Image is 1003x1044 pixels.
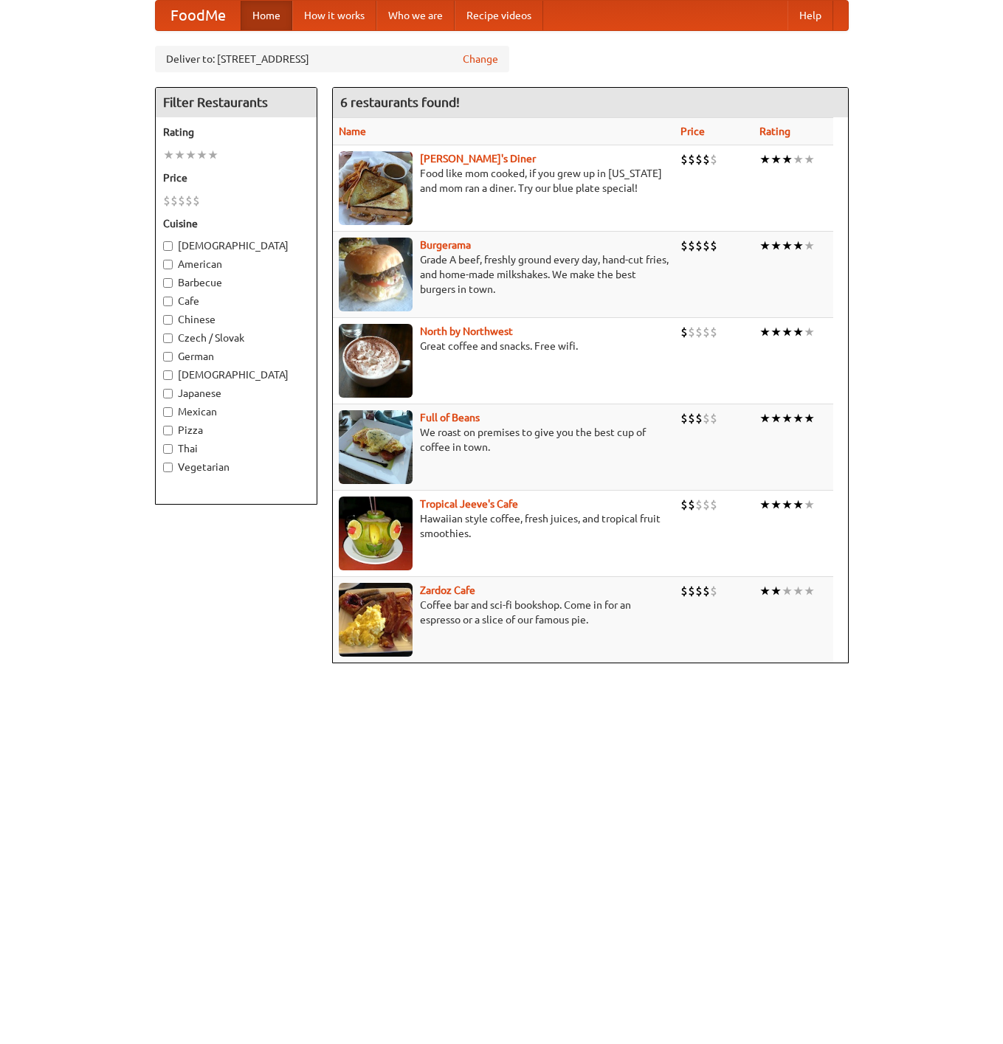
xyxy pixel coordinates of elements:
[420,412,480,424] a: Full of Beans
[688,583,695,599] li: $
[420,239,471,251] a: Burgerama
[710,151,717,167] li: $
[163,386,309,401] label: Japanese
[339,166,669,196] p: Food like mom cooked, if you grew up in [US_STATE] and mom ran a diner. Try our blue plate special!
[292,1,376,30] a: How it works
[759,497,771,513] li: ★
[156,1,241,30] a: FoodMe
[420,584,475,596] b: Zardoz Cafe
[703,583,710,599] li: $
[163,463,173,472] input: Vegetarian
[782,324,793,340] li: ★
[782,497,793,513] li: ★
[163,216,309,231] h5: Cuisine
[680,238,688,254] li: $
[793,151,804,167] li: ★
[420,153,536,165] a: [PERSON_NAME]'s Diner
[759,125,790,137] a: Rating
[759,238,771,254] li: ★
[695,583,703,599] li: $
[771,410,782,426] li: ★
[759,410,771,426] li: ★
[185,193,193,209] li: $
[163,367,309,382] label: [DEMOGRAPHIC_DATA]
[703,238,710,254] li: $
[163,352,173,362] input: German
[163,147,174,163] li: ★
[804,583,815,599] li: ★
[695,324,703,340] li: $
[710,583,717,599] li: $
[339,497,413,570] img: jeeves.jpg
[804,324,815,340] li: ★
[787,1,833,30] a: Help
[170,193,178,209] li: $
[793,410,804,426] li: ★
[163,241,173,251] input: [DEMOGRAPHIC_DATA]
[339,252,669,297] p: Grade A beef, freshly ground every day, hand-cut fries, and home-made milkshakes. We make the bes...
[163,426,173,435] input: Pizza
[680,410,688,426] li: $
[759,151,771,167] li: ★
[178,193,185,209] li: $
[163,460,309,474] label: Vegetarian
[156,88,317,117] h4: Filter Restaurants
[793,497,804,513] li: ★
[695,238,703,254] li: $
[703,497,710,513] li: $
[163,125,309,139] h5: Rating
[710,238,717,254] li: $
[793,324,804,340] li: ★
[710,410,717,426] li: $
[163,331,309,345] label: Czech / Slovak
[680,125,705,137] a: Price
[163,441,309,456] label: Thai
[339,598,669,627] p: Coffee bar and sci-fi bookshop. Come in for an espresso or a slice of our famous pie.
[703,324,710,340] li: $
[688,410,695,426] li: $
[688,151,695,167] li: $
[804,410,815,426] li: ★
[163,407,173,417] input: Mexican
[339,511,669,541] p: Hawaiian style coffee, fresh juices, and tropical fruit smoothies.
[759,324,771,340] li: ★
[804,151,815,167] li: ★
[241,1,292,30] a: Home
[804,497,815,513] li: ★
[185,147,196,163] li: ★
[680,324,688,340] li: $
[163,170,309,185] h5: Price
[163,404,309,419] label: Mexican
[163,444,173,454] input: Thai
[339,583,413,657] img: zardoz.jpg
[376,1,455,30] a: Who we are
[463,52,498,66] a: Change
[420,325,513,337] a: North by Northwest
[688,497,695,513] li: $
[163,349,309,364] label: German
[804,238,815,254] li: ★
[771,151,782,167] li: ★
[196,147,207,163] li: ★
[680,497,688,513] li: $
[339,324,413,398] img: north.jpg
[771,324,782,340] li: ★
[163,238,309,253] label: [DEMOGRAPHIC_DATA]
[688,324,695,340] li: $
[695,410,703,426] li: $
[703,410,710,426] li: $
[703,151,710,167] li: $
[163,193,170,209] li: $
[793,238,804,254] li: ★
[680,583,688,599] li: $
[782,238,793,254] li: ★
[339,410,413,484] img: beans.jpg
[163,370,173,380] input: [DEMOGRAPHIC_DATA]
[163,333,173,343] input: Czech / Slovak
[163,312,309,327] label: Chinese
[163,297,173,306] input: Cafe
[163,389,173,398] input: Japanese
